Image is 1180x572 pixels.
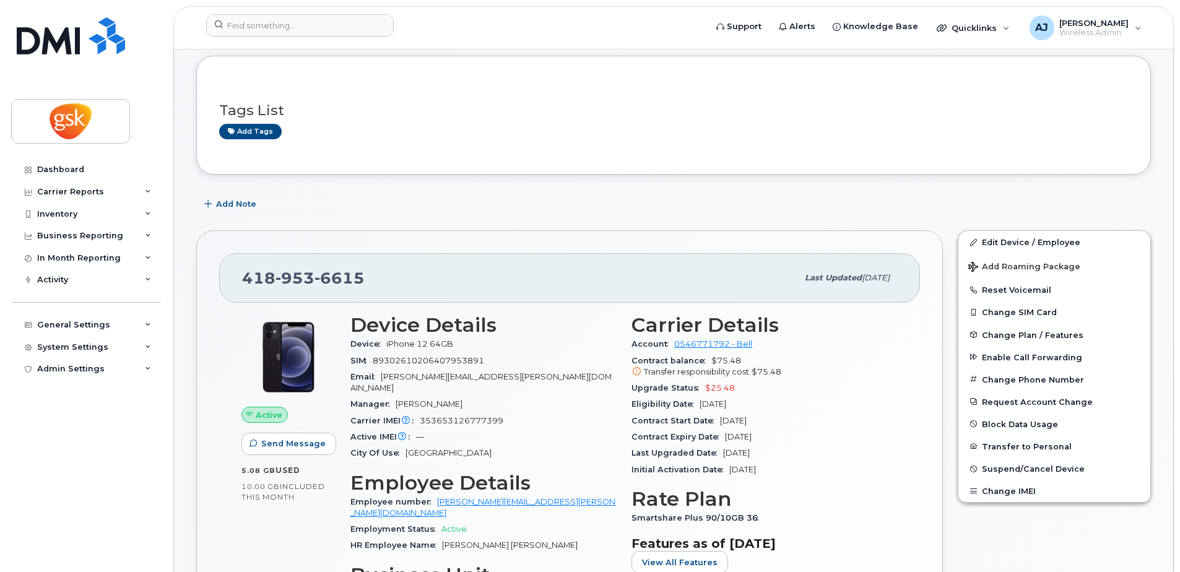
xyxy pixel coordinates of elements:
[206,14,394,37] input: Find something...
[1021,15,1150,40] div: Avanipal Jauhal
[631,488,898,510] h3: Rate Plan
[958,435,1150,457] button: Transfer to Personal
[242,269,365,287] span: 418
[350,356,373,365] span: SIM
[642,557,718,568] span: View All Features
[350,472,617,494] h3: Employee Details
[674,339,752,349] a: 0546771792 - Bell
[631,465,729,474] span: Initial Activation Date
[729,465,756,474] span: [DATE]
[805,273,862,282] span: Last updated
[958,413,1150,435] button: Block Data Usage
[720,416,747,425] span: [DATE]
[442,540,578,550] span: [PERSON_NAME] [PERSON_NAME]
[824,14,927,39] a: Knowledge Base
[700,399,726,409] span: [DATE]
[350,314,617,336] h3: Device Details
[350,416,420,425] span: Carrier IMEI
[373,356,484,365] span: 89302610206407953891
[631,383,705,392] span: Upgrade Status
[350,448,406,457] span: City Of Use
[958,480,1150,502] button: Change IMEI
[631,356,711,365] span: Contract balance
[196,193,267,215] button: Add Note
[350,339,386,349] span: Device
[350,540,442,550] span: HR Employee Name
[241,466,275,475] span: 5.08 GB
[958,324,1150,346] button: Change Plan / Features
[982,352,1082,362] span: Enable Call Forwarding
[416,432,424,441] span: —
[1035,20,1048,35] span: AJ
[958,279,1150,301] button: Reset Voicemail
[256,409,282,421] span: Active
[631,356,898,378] span: $75.48
[789,20,815,33] span: Alerts
[968,262,1080,274] span: Add Roaming Package
[631,513,765,522] span: Smartshare Plus 90/10GB 36
[958,301,1150,323] button: Change SIM Card
[752,367,781,376] span: $75.48
[350,432,416,441] span: Active IMEI
[725,432,752,441] span: [DATE]
[241,482,280,491] span: 10.00 GB
[958,368,1150,391] button: Change Phone Number
[216,198,256,210] span: Add Note
[958,346,1150,368] button: Enable Call Forwarding
[631,416,720,425] span: Contract Start Date
[727,20,761,33] span: Support
[251,320,326,394] img: iPhone_12.jpg
[350,372,381,381] span: Email
[441,524,467,534] span: Active
[708,14,770,39] a: Support
[928,15,1018,40] div: Quicklinks
[261,438,326,449] span: Send Message
[396,399,462,409] span: [PERSON_NAME]
[843,20,918,33] span: Knowledge Base
[1059,18,1129,28] span: [PERSON_NAME]
[350,497,437,506] span: Employee number
[275,269,315,287] span: 953
[723,448,750,457] span: [DATE]
[275,466,300,475] span: used
[644,367,749,376] span: Transfer responsibility cost
[1059,28,1129,38] span: Wireless Admin
[982,330,1083,339] span: Change Plan / Features
[219,103,1128,118] h3: Tags List
[631,432,725,441] span: Contract Expiry Date
[958,253,1150,279] button: Add Roaming Package
[241,433,336,455] button: Send Message
[958,231,1150,253] a: Edit Device / Employee
[350,524,441,534] span: Employment Status
[982,464,1085,474] span: Suspend/Cancel Device
[631,536,898,551] h3: Features as of [DATE]
[862,273,890,282] span: [DATE]
[958,391,1150,413] button: Request Account Change
[705,383,735,392] span: $25.48
[315,269,365,287] span: 6615
[631,399,700,409] span: Eligibility Date
[241,482,325,502] span: included this month
[631,448,723,457] span: Last Upgraded Date
[350,399,396,409] span: Manager
[406,448,492,457] span: [GEOGRAPHIC_DATA]
[958,457,1150,480] button: Suspend/Cancel Device
[631,339,674,349] span: Account
[350,372,612,392] span: [PERSON_NAME][EMAIL_ADDRESS][PERSON_NAME][DOMAIN_NAME]
[350,497,615,518] a: [PERSON_NAME][EMAIL_ADDRESS][PERSON_NAME][DOMAIN_NAME]
[386,339,453,349] span: iPhone 12 64GB
[952,23,997,33] span: Quicklinks
[219,124,282,139] a: Add tags
[420,416,503,425] span: 353653126777399
[770,14,824,39] a: Alerts
[631,314,898,336] h3: Carrier Details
